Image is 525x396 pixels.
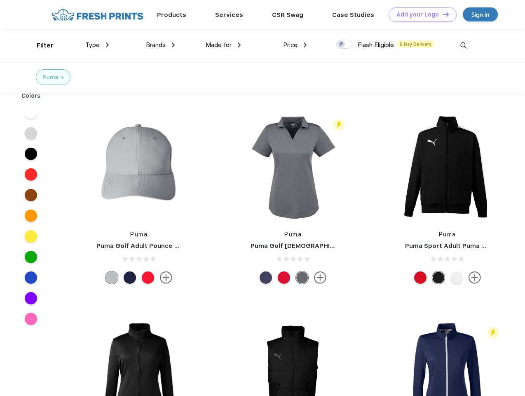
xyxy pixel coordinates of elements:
[84,112,194,222] img: func=resize&h=266
[251,242,403,250] a: Puma Golf [DEMOGRAPHIC_DATA]' Icon Golf Polo
[393,112,502,222] img: func=resize&h=266
[333,119,345,130] img: flash_active_toggle.svg
[61,76,64,79] img: filter_cancel.svg
[396,11,439,18] div: Add your Logo
[96,242,223,250] a: Puma Golf Adult Pounce Adjustable Cap
[124,271,136,284] div: Peacoat
[439,231,456,238] a: Puma
[450,271,463,284] div: White and Quiet Shade
[284,231,302,238] a: Puma
[296,271,308,284] div: Quiet Shade
[15,92,47,100] div: Colors
[142,271,154,284] div: High Risk Red
[272,11,303,19] a: CSR Swag
[215,11,243,19] a: Services
[49,7,146,22] img: fo%20logo%202.webp
[314,271,326,284] img: more.svg
[172,42,175,47] img: dropdown.png
[106,42,109,47] img: dropdown.png
[238,112,348,222] img: func=resize&h=266
[304,42,307,47] img: dropdown.png
[397,40,434,48] span: 5 Day Delivery
[85,41,100,49] span: Type
[432,271,445,284] div: Puma Black
[157,11,186,19] a: Products
[42,73,59,82] div: Puma
[443,12,449,16] img: DT
[487,327,499,338] img: flash_active_toggle.svg
[414,271,427,284] div: High Risk Red
[278,271,290,284] div: High Risk Red
[146,41,166,49] span: Brands
[206,41,232,49] span: Made for
[283,41,298,49] span: Price
[469,271,481,284] img: more.svg
[463,7,498,21] a: Sign in
[130,231,148,238] a: Puma
[358,41,394,49] span: Flash Eligible
[160,271,172,284] img: more.svg
[260,271,272,284] div: Peacoat
[105,271,118,284] div: Quarry
[457,39,470,52] img: desktop_search.svg
[471,10,489,19] div: Sign in
[238,42,241,47] img: dropdown.png
[37,41,54,50] div: Filter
